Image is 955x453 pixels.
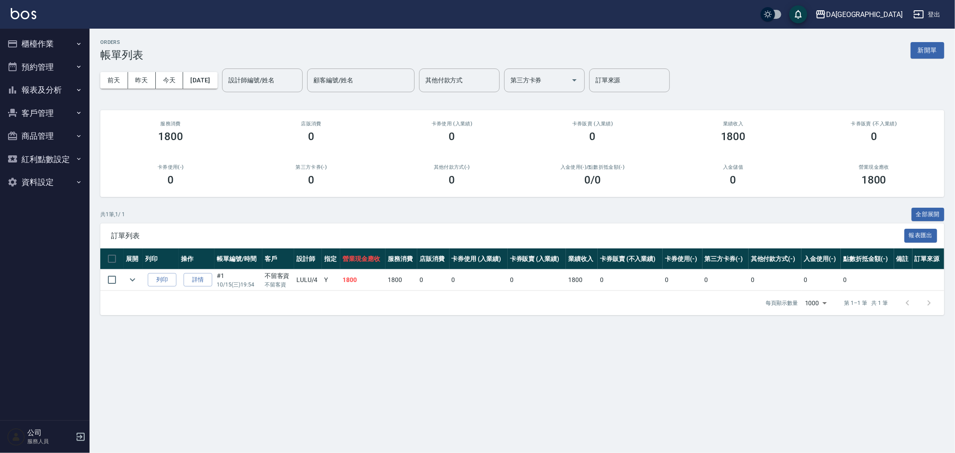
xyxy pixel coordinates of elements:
a: 新開單 [911,46,944,54]
button: 報表匯出 [904,229,938,243]
h2: 入金儲值 [674,164,793,170]
h2: 卡券販賣 (不入業績) [814,121,934,127]
td: Y [322,269,340,291]
button: 前天 [100,72,128,89]
th: 展開 [124,248,143,269]
h3: 服務消費 [111,121,230,127]
h2: 卡券販賣 (入業績) [533,121,652,127]
h3: 帳單列表 [100,49,143,61]
h3: 0 [449,130,455,143]
button: 櫃檯作業 [4,32,86,56]
div: 1000 [801,291,830,315]
th: 點數折抵金額(-) [841,248,894,269]
td: LULU /4 [294,269,322,291]
h2: 入金使用(-) /點數折抵金額(-) [533,164,652,170]
button: 昨天 [128,72,156,89]
div: 不留客資 [265,271,292,281]
button: 今天 [156,72,184,89]
h3: 1800 [158,130,183,143]
th: 設計師 [294,248,322,269]
td: 0 [417,269,449,291]
p: 共 1 筆, 1 / 1 [100,210,125,218]
button: expand row [126,273,139,286]
h3: 0 [449,174,455,186]
th: 帳單編號/時間 [214,248,262,269]
td: #1 [214,269,262,291]
p: 10/15 (三) 19:54 [217,281,260,289]
h2: 店販消費 [252,121,371,127]
th: 客戶 [262,248,294,269]
button: 列印 [148,273,176,287]
h3: 0 /0 [584,174,601,186]
button: 新開單 [911,42,944,59]
h2: 業績收入 [674,121,793,127]
td: 0 [598,269,663,291]
h3: 0 [730,174,737,186]
h3: 0 [871,130,877,143]
th: 服務消費 [385,248,417,269]
button: 預約管理 [4,56,86,79]
th: 備註 [894,248,912,269]
th: 其他付款方式(-) [749,248,801,269]
td: 0 [841,269,894,291]
button: 資料設定 [4,171,86,194]
div: DA[GEOGRAPHIC_DATA] [826,9,903,20]
th: 營業現金應收 [340,248,385,269]
td: 0 [702,269,749,291]
button: 紅利點數設定 [4,148,86,171]
td: 1800 [566,269,598,291]
h2: 卡券使用(-) [111,164,230,170]
td: 0 [450,269,508,291]
button: 登出 [910,6,944,23]
h2: 營業現金應收 [814,164,934,170]
h3: 1800 [861,174,886,186]
img: Logo [11,8,36,19]
button: 全部展開 [912,208,945,222]
th: 卡券使用 (入業績) [450,248,508,269]
button: 客戶管理 [4,102,86,125]
a: 報表匯出 [904,231,938,239]
p: 每頁顯示數量 [766,299,798,307]
th: 指定 [322,248,340,269]
th: 列印 [143,248,179,269]
h2: ORDERS [100,39,143,45]
th: 卡券販賣 (入業績) [508,248,566,269]
h2: 其他付款方式(-) [392,164,511,170]
button: 商品管理 [4,124,86,148]
th: 業績收入 [566,248,598,269]
p: 不留客資 [265,281,292,289]
h2: 卡券使用 (入業績) [392,121,511,127]
th: 店販消費 [417,248,449,269]
h3: 0 [167,174,174,186]
th: 第三方卡券(-) [702,248,749,269]
button: 報表及分析 [4,78,86,102]
h2: 第三方卡券(-) [252,164,371,170]
button: save [789,5,807,23]
button: [DATE] [183,72,217,89]
th: 卡券使用(-) [663,248,702,269]
h3: 0 [308,174,314,186]
td: 0 [663,269,702,291]
h3: 0 [590,130,596,143]
td: 1800 [385,269,417,291]
h3: 1800 [721,130,746,143]
button: DA[GEOGRAPHIC_DATA] [812,5,906,24]
button: Open [567,73,582,87]
img: Person [7,428,25,446]
td: 0 [801,269,841,291]
h5: 公司 [27,428,73,437]
td: 0 [749,269,801,291]
th: 操作 [179,248,214,269]
p: 第 1–1 筆 共 1 筆 [844,299,888,307]
td: 1800 [340,269,385,291]
th: 卡券販賣 (不入業績) [598,248,663,269]
span: 訂單列表 [111,231,904,240]
p: 服務人員 [27,437,73,445]
td: 0 [508,269,566,291]
h3: 0 [308,130,314,143]
th: 入金使用(-) [801,248,841,269]
a: 詳情 [184,273,212,287]
th: 訂單來源 [912,248,944,269]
